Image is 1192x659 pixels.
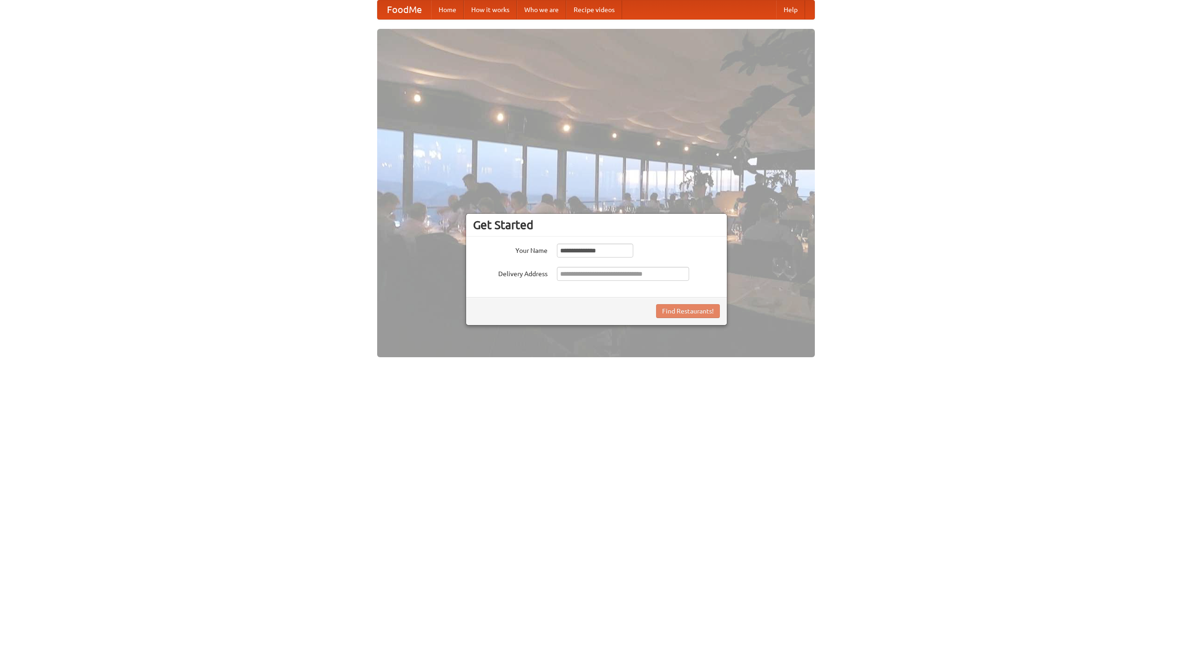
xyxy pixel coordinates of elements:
a: Recipe videos [566,0,622,19]
h3: Get Started [473,218,720,232]
label: Your Name [473,244,548,255]
a: Who we are [517,0,566,19]
a: How it works [464,0,517,19]
a: Home [431,0,464,19]
button: Find Restaurants! [656,304,720,318]
a: Help [776,0,805,19]
label: Delivery Address [473,267,548,279]
a: FoodMe [378,0,431,19]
